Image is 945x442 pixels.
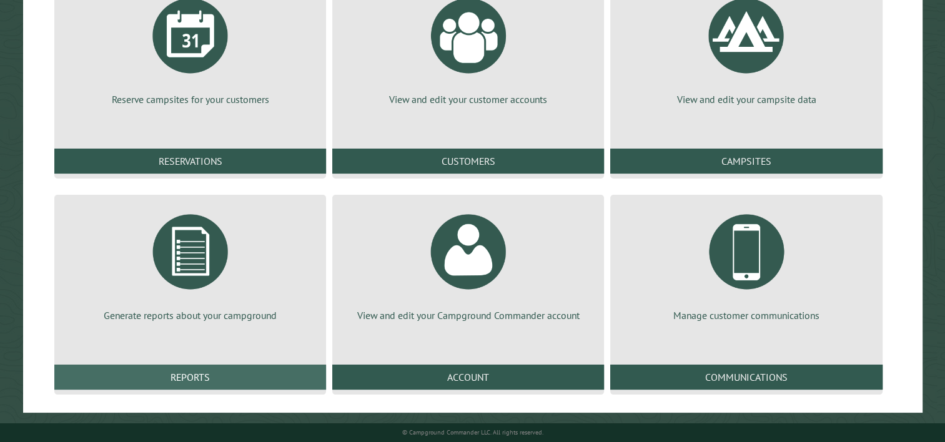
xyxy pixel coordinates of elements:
[54,365,326,390] a: Reports
[347,308,589,322] p: View and edit your Campground Commander account
[347,92,589,106] p: View and edit your customer accounts
[625,92,867,106] p: View and edit your campsite data
[625,308,867,322] p: Manage customer communications
[54,149,326,174] a: Reservations
[69,92,311,106] p: Reserve campsites for your customers
[69,205,311,322] a: Generate reports about your campground
[610,149,882,174] a: Campsites
[69,308,311,322] p: Generate reports about your campground
[332,365,604,390] a: Account
[332,149,604,174] a: Customers
[402,428,543,436] small: © Campground Commander LLC. All rights reserved.
[610,365,882,390] a: Communications
[347,205,589,322] a: View and edit your Campground Commander account
[625,205,867,322] a: Manage customer communications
